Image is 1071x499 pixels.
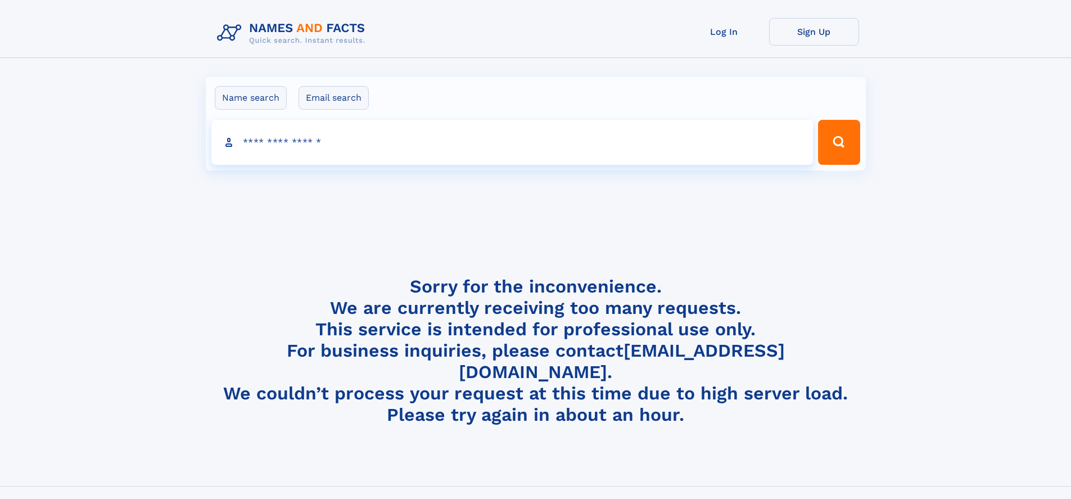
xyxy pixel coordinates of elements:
[211,120,814,165] input: search input
[213,276,859,426] h4: Sorry for the inconvenience. We are currently receiving too many requests. This service is intend...
[299,86,369,110] label: Email search
[459,340,785,383] a: [EMAIL_ADDRESS][DOMAIN_NAME]
[679,18,769,46] a: Log In
[213,18,374,48] img: Logo Names and Facts
[818,120,860,165] button: Search Button
[215,86,287,110] label: Name search
[769,18,859,46] a: Sign Up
